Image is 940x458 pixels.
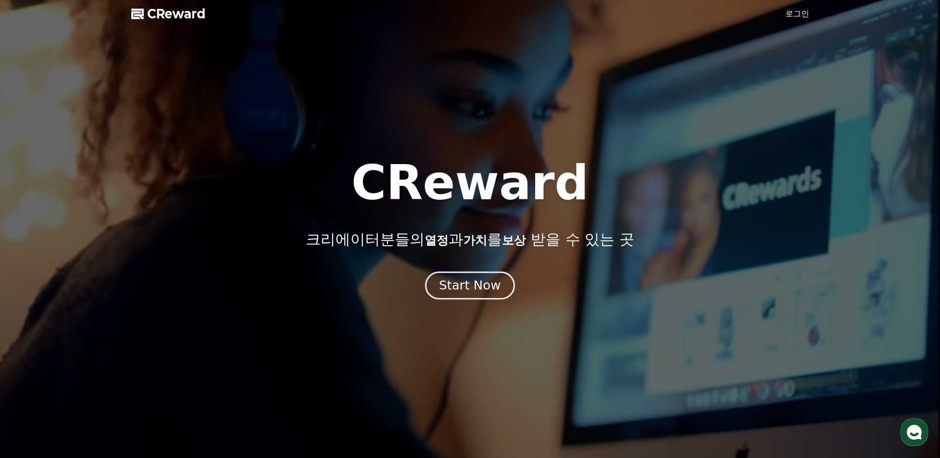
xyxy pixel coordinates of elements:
[91,330,103,338] span: 대화
[3,314,65,339] a: 홈
[351,159,589,207] h1: CReward
[306,230,634,248] p: 크리에이터분들의 과 를 받을 수 있는 곳
[131,6,206,22] a: CReward
[425,272,515,300] button: Start Now
[502,233,526,247] span: 보상
[153,329,165,337] span: 설정
[31,329,37,337] span: 홈
[425,233,448,247] span: 열정
[427,282,513,291] a: Start Now
[65,314,128,339] a: 대화
[439,277,500,294] div: Start Now
[785,8,809,20] a: 로그인
[147,6,206,22] span: CReward
[463,233,487,247] span: 가치
[128,314,190,339] a: 설정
